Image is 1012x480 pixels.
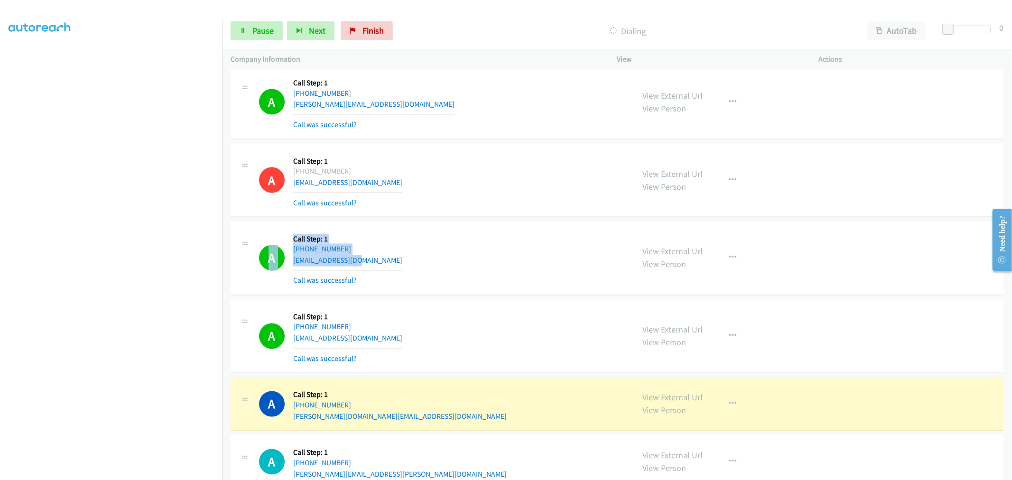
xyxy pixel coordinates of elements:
[231,21,283,40] a: Pause
[947,26,991,33] div: Delay between calls (in seconds)
[293,323,351,332] a: [PHONE_NUMBER]
[293,198,357,207] a: Call was successful?
[293,78,455,88] h5: Call Step: 1
[867,21,926,40] button: AutoTab
[293,470,507,479] a: [PERSON_NAME][EMAIL_ADDRESS][PERSON_NAME][DOMAIN_NAME]
[643,324,703,335] a: View External Url
[617,54,802,65] p: View
[362,25,384,36] span: Finish
[259,391,285,417] h1: A
[293,166,402,177] div: [PHONE_NUMBER]
[293,354,357,363] a: Call was successful?
[9,28,222,479] iframe: To enrich screen reader interactions, please activate Accessibility in Grammarly extension settings
[341,21,393,40] a: Finish
[259,449,285,475] h1: A
[231,54,600,65] p: Company Information
[643,450,703,461] a: View External Url
[643,392,703,403] a: View External Url
[293,412,507,421] a: [PERSON_NAME][DOMAIN_NAME][EMAIL_ADDRESS][DOMAIN_NAME]
[287,21,334,40] button: Next
[293,401,351,410] a: [PHONE_NUMBER]
[643,168,703,179] a: View External Url
[293,448,507,458] h5: Call Step: 1
[643,405,687,416] a: View Person
[643,103,687,114] a: View Person
[293,245,351,254] a: [PHONE_NUMBER]
[293,390,507,400] h5: Call Step: 1
[293,276,357,285] a: Call was successful?
[293,178,402,187] a: [EMAIL_ADDRESS][DOMAIN_NAME]
[643,90,703,101] a: View External Url
[985,202,1012,277] iframe: Resource Center
[293,157,402,166] h5: Call Step: 1
[293,256,402,265] a: [EMAIL_ADDRESS][DOMAIN_NAME]
[999,21,1003,34] div: 0
[643,463,687,474] a: View Person
[309,25,325,36] span: Next
[293,89,351,98] a: [PHONE_NUMBER]
[252,25,274,36] span: Pause
[259,323,285,349] h1: A
[293,120,357,129] a: Call was successful?
[819,54,1003,65] p: Actions
[643,181,687,192] a: View Person
[643,246,703,257] a: View External Url
[406,25,850,37] p: Dialing
[293,313,402,322] h5: Call Step: 1
[293,100,455,109] a: [PERSON_NAME][EMAIL_ADDRESS][DOMAIN_NAME]
[259,245,285,271] h1: A
[259,167,285,193] h1: A
[293,234,402,244] h5: Call Step: 1
[293,459,351,468] a: [PHONE_NUMBER]
[643,337,687,348] a: View Person
[643,259,687,270] a: View Person
[293,334,402,343] a: [EMAIL_ADDRESS][DOMAIN_NAME]
[259,89,285,115] h1: A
